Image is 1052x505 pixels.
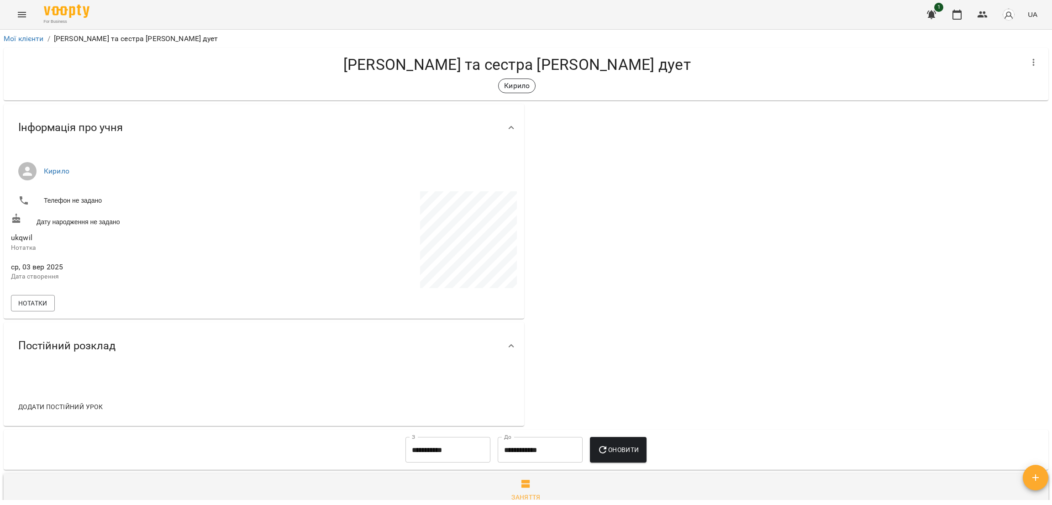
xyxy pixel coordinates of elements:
[4,322,524,369] div: Постійний розклад
[44,5,89,18] img: Voopty Logo
[11,243,262,252] p: Нотатка
[590,437,646,463] button: Оновити
[4,33,1048,44] nav: breadcrumb
[18,121,123,135] span: Інформація про учня
[11,55,1023,74] h4: [PERSON_NAME] та сестра [PERSON_NAME] дует
[4,34,44,43] a: Мої клієнти
[9,211,264,228] div: Дату народження не задано
[1002,8,1015,21] img: avatar_s.png
[44,167,69,175] a: Кирило
[597,444,639,455] span: Оновити
[11,233,32,242] span: ukqwil
[15,399,106,415] button: Додати постійний урок
[54,33,218,44] p: [PERSON_NAME] та сестра [PERSON_NAME] дует
[504,80,530,91] p: Кирило
[47,33,50,44] li: /
[18,339,116,353] span: Постійний розклад
[11,4,33,26] button: Menu
[511,492,541,503] div: Заняття
[11,272,262,281] p: Дата створення
[11,295,55,311] button: Нотатки
[44,19,89,25] span: For Business
[11,262,262,273] span: ср, 03 вер 2025
[4,104,524,151] div: Інформація про учня
[18,401,103,412] span: Додати постійний урок
[1028,10,1037,19] span: UA
[18,298,47,309] span: Нотатки
[1024,6,1041,23] button: UA
[498,79,536,93] div: Кирило
[11,191,262,210] li: Телефон не задано
[934,3,943,12] span: 1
